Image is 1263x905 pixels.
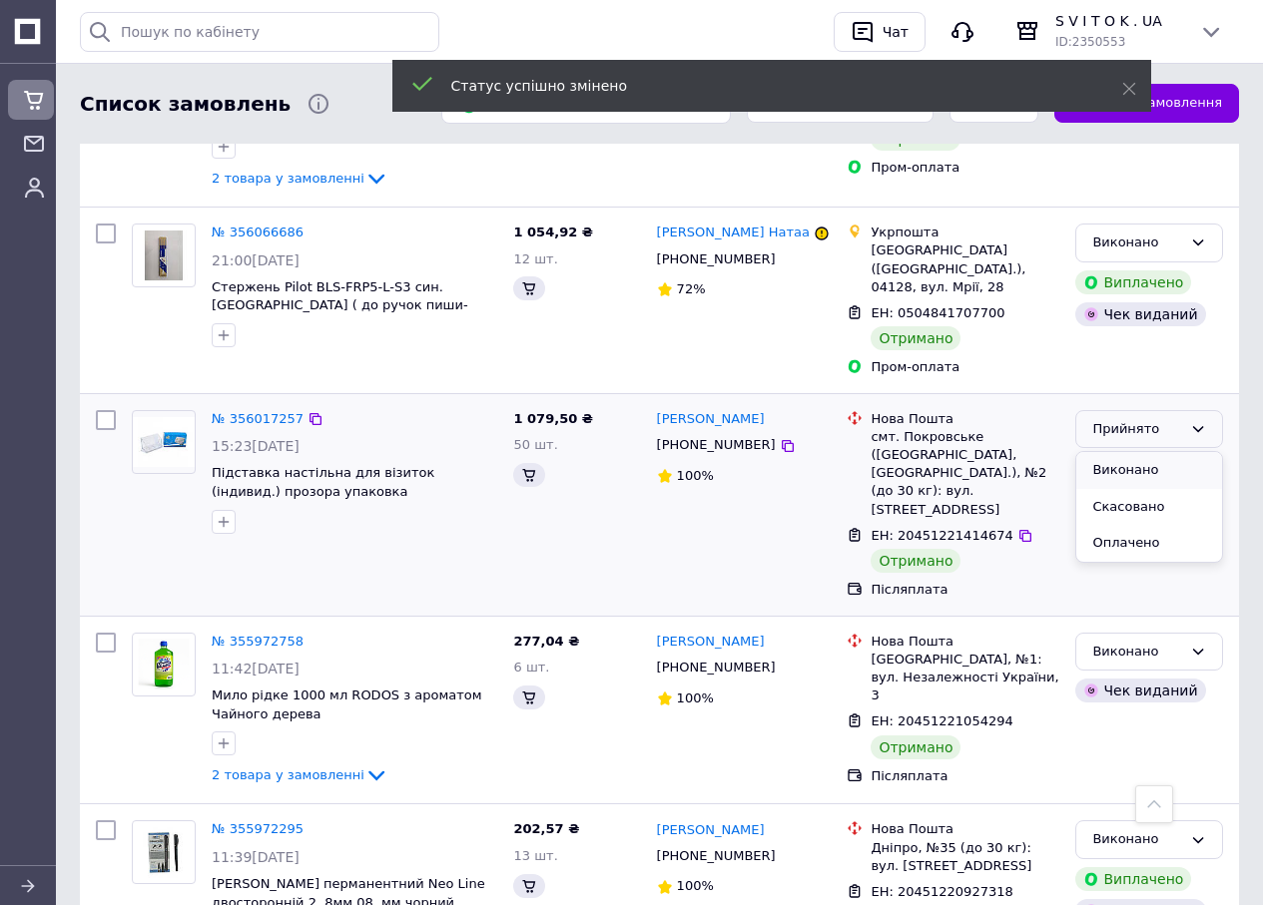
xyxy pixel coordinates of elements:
[834,12,926,52] button: Чат
[871,241,1059,296] div: [GEOGRAPHIC_DATA] ([GEOGRAPHIC_DATA].), 04128, вул. Мрії, 28
[212,821,304,836] a: № 355972295
[871,428,1059,519] div: смт. Покровське ([GEOGRAPHIC_DATA], [GEOGRAPHIC_DATA].), №2 (до 30 кг): вул. [STREET_ADDRESS]
[871,159,1059,177] div: Пром-оплата
[1075,302,1205,326] div: Чек виданий
[132,224,196,287] a: Фото товару
[212,279,468,331] a: Стержень Pilot BLS-FRР5-L-S3 син. [GEOGRAPHIC_DATA] ( до ручок пиши-стирай)
[871,820,1059,838] div: Нова Пошта
[1075,867,1191,891] div: Виплачено
[513,225,592,239] span: 1 054,92 ₴
[212,411,304,426] a: № 356017257
[212,225,304,239] a: № 356066686
[133,639,195,688] img: Фото товару
[212,465,434,499] a: Підставка настільна для візиток (індивид.) прозора упаковка
[1092,829,1182,850] div: Виконано
[1092,232,1182,253] div: Виконано
[871,633,1059,651] div: Нова Пошта
[657,224,810,242] a: [PERSON_NAME] Натаа
[871,581,1059,599] div: Післяплата
[513,411,592,426] span: 1 079,50 ₴
[80,90,291,119] span: Список замовлень
[677,690,714,705] span: 100%
[657,410,765,429] a: [PERSON_NAME]
[871,839,1059,875] div: Дніпро, №35 (до 30 кг): вул. [STREET_ADDRESS]
[871,528,1012,543] span: ЕН: 20451221414674
[653,843,780,869] div: [PHONE_NUMBER]
[451,76,1072,96] div: Статус успішно змінено
[871,326,960,350] div: Отримано
[871,410,1059,428] div: Нова Пошта
[1092,642,1182,663] div: Виконано
[132,410,196,474] a: Фото товару
[133,230,195,280] img: Фото товару
[513,821,579,836] span: 202,57 ₴
[212,661,300,677] span: 11:42[DATE]
[212,252,300,268] span: 21:00[DATE]
[212,634,304,649] a: № 355972758
[871,549,960,573] div: Отримано
[1092,419,1182,440] div: Прийнято
[132,820,196,884] a: Фото товару
[653,655,780,680] div: [PHONE_NUMBER]
[132,633,196,696] a: Фото товару
[1055,11,1183,31] span: S V I T O K . UA
[212,171,364,186] span: 2 товара у замовленні
[657,821,765,840] a: [PERSON_NAME]
[513,251,557,266] span: 12 шт.
[657,633,765,652] a: [PERSON_NAME]
[871,305,1004,320] span: ЕН: 0504841707700
[871,651,1059,705] div: [GEOGRAPHIC_DATA], №1: вул. Незалежності України, 3
[212,767,388,782] a: 2 товара у замовленні
[871,767,1059,785] div: Післяплата
[80,12,439,52] input: Пошук по кабінету
[677,468,714,483] span: 100%
[1076,525,1222,562] li: Оплачено
[677,878,714,893] span: 100%
[513,660,549,675] span: 6 шт.
[1076,452,1222,489] li: Виконано
[653,246,780,272] div: [PHONE_NUMBER]
[513,634,579,649] span: 277,04 ₴
[653,432,780,458] div: [PHONE_NUMBER]
[871,224,1059,241] div: Укрпошта
[1075,270,1191,294] div: Виплачено
[212,171,388,186] a: 2 товара у замовленні
[212,687,482,721] a: Мило рідке 1000 мл RODOS з ароматом Чайного дерева
[212,767,364,782] span: 2 товара у замовленні
[513,848,557,863] span: 13 шт.
[871,358,1059,376] div: Пром-оплата
[677,281,706,296] span: 72%
[871,735,960,759] div: Отримано
[871,713,1012,728] span: ЕН: 20451221054294
[871,884,1012,899] span: ЕН: 20451220927318
[1076,489,1222,526] li: Скасовано
[133,827,195,877] img: Фото товару
[513,437,557,452] span: 50 шт.
[212,438,300,454] span: 15:23[DATE]
[879,17,913,47] div: Чат
[133,417,195,467] img: Фото товару
[1055,35,1125,49] span: ID: 2350553
[212,849,300,865] span: 11:39[DATE]
[1075,679,1205,702] div: Чек виданий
